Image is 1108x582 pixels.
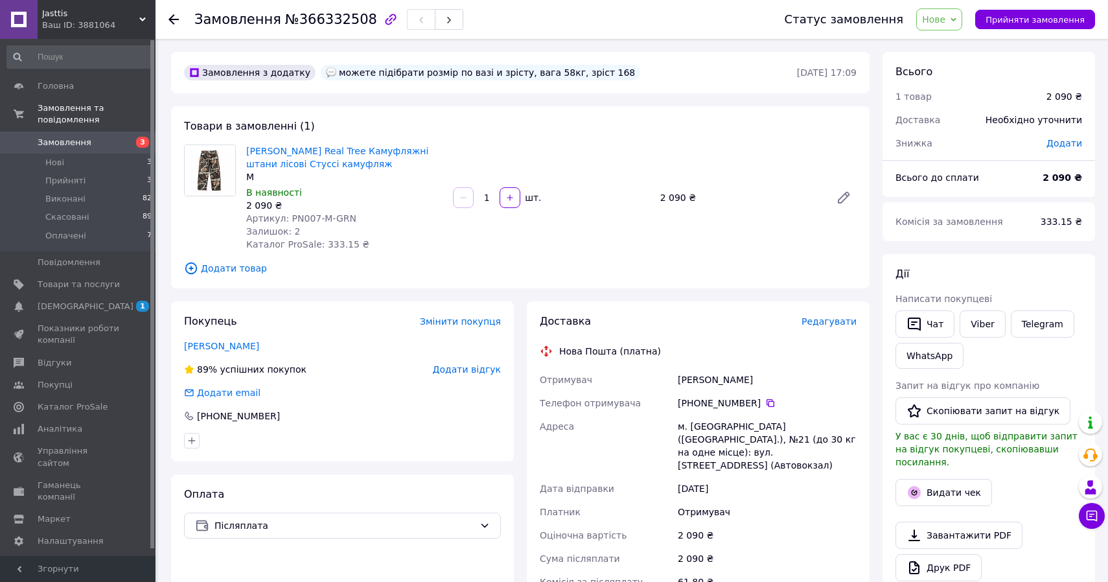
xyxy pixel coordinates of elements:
[246,187,302,198] span: В наявності
[1041,216,1082,227] span: 333.15 ₴
[183,386,262,399] div: Додати email
[45,175,86,187] span: Прийняті
[38,301,133,312] span: [DEMOGRAPHIC_DATA]
[147,157,152,169] span: 3
[675,547,859,570] div: 2 090 ₴
[42,8,139,19] span: Jasttis
[1046,138,1082,148] span: Додати
[922,14,945,25] span: Нове
[136,301,149,312] span: 1
[675,415,859,477] div: м. [GEOGRAPHIC_DATA] ([GEOGRAPHIC_DATA].), №21 (до 30 кг на одне місце): вул. [STREET_ADDRESS] (А...
[184,341,259,351] a: [PERSON_NAME]
[895,91,932,102] span: 1 товар
[895,431,1078,467] span: У вас є 30 днів, щоб відправити запит на відгук покупцеві, скопіювавши посилання.
[522,191,542,204] div: шт.
[184,363,306,376] div: успішних покупок
[246,213,356,224] span: Артикул: PN007-M-GRN
[38,535,104,547] span: Налаштування
[321,65,640,80] div: можете підібрати розмір по вазі и зрісту, вага 58кг, зріст 168
[675,477,859,500] div: [DATE]
[540,530,627,541] span: Оціночна вартість
[895,268,909,280] span: Дії
[184,261,857,275] span: Додати товар
[38,137,91,148] span: Замовлення
[184,65,316,80] div: Замовлення з додатку
[895,479,992,506] button: Видати чек
[802,316,857,327] span: Редагувати
[895,115,940,125] span: Доставка
[540,421,574,432] span: Адреса
[246,239,369,250] span: Каталог ProSale: 333.15 ₴
[895,138,932,148] span: Знижка
[197,364,217,375] span: 89%
[246,199,443,212] div: 2 090 ₴
[540,483,614,494] span: Дата відправки
[326,67,336,78] img: :speech_balloon:
[285,12,377,27] span: №366332508
[655,189,825,207] div: 2 090 ₴
[675,500,859,524] div: Отримувач
[895,310,954,338] button: Чат
[38,445,120,469] span: Управління сайтом
[540,375,592,385] span: Отримувач
[184,120,315,132] span: Товари в замовленні (1)
[45,230,86,242] span: Оплачені
[678,397,857,410] div: [PHONE_NUMBER]
[1011,310,1074,338] a: Telegram
[196,386,262,399] div: Додати email
[895,554,982,581] a: Друк PDF
[1046,90,1082,103] div: 2 090 ₴
[38,357,71,369] span: Відгуки
[38,423,82,435] span: Аналітика
[38,513,71,525] span: Маркет
[42,19,156,31] div: Ваш ID: 3881064
[978,106,1090,134] div: Необхідно уточнити
[540,315,591,327] span: Доставка
[45,193,86,205] span: Виконані
[960,310,1005,338] a: Viber
[556,345,664,358] div: Нова Пошта (платна)
[975,10,1095,29] button: Прийняти замовлення
[1079,503,1105,529] button: Чат з покупцем
[147,230,152,242] span: 7
[185,145,235,196] img: Джинси Stussy Real Tree Камуфляжні штани лісові Стуссі камуфляж
[895,65,932,78] span: Всього
[895,397,1070,425] button: Скопіювати запит на відгук
[196,410,281,423] div: [PHONE_NUMBER]
[184,315,237,327] span: Покупець
[143,193,152,205] span: 82
[895,522,1022,549] a: Завантажити PDF
[420,316,501,327] span: Змінити покупця
[214,518,474,533] span: Післяплата
[38,80,74,92] span: Головна
[675,368,859,391] div: [PERSON_NAME]
[38,102,156,126] span: Замовлення та повідомлення
[38,480,120,503] span: Гаманець компанії
[433,364,501,375] span: Додати відгук
[38,401,108,413] span: Каталог ProSale
[797,67,857,78] time: [DATE] 17:09
[785,13,904,26] div: Статус замовлення
[895,294,992,304] span: Написати покупцеві
[986,15,1085,25] span: Прийняти замовлення
[1043,172,1082,183] b: 2 090 ₴
[540,553,620,564] span: Сума післяплати
[675,524,859,547] div: 2 090 ₴
[540,398,641,408] span: Телефон отримувача
[246,226,301,237] span: Залишок: 2
[246,170,443,183] div: M
[895,343,964,369] a: WhatsApp
[895,380,1039,391] span: Запит на відгук про компанію
[184,488,224,500] span: Оплата
[38,257,100,268] span: Повідомлення
[38,379,73,391] span: Покупці
[45,211,89,223] span: Скасовані
[6,45,153,69] input: Пошук
[38,323,120,346] span: Показники роботи компанії
[540,507,581,517] span: Платник
[38,279,120,290] span: Товари та послуги
[895,172,979,183] span: Всього до сплати
[831,185,857,211] a: Редагувати
[895,216,1003,227] span: Комісія за замовлення
[168,13,179,26] div: Повернутися назад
